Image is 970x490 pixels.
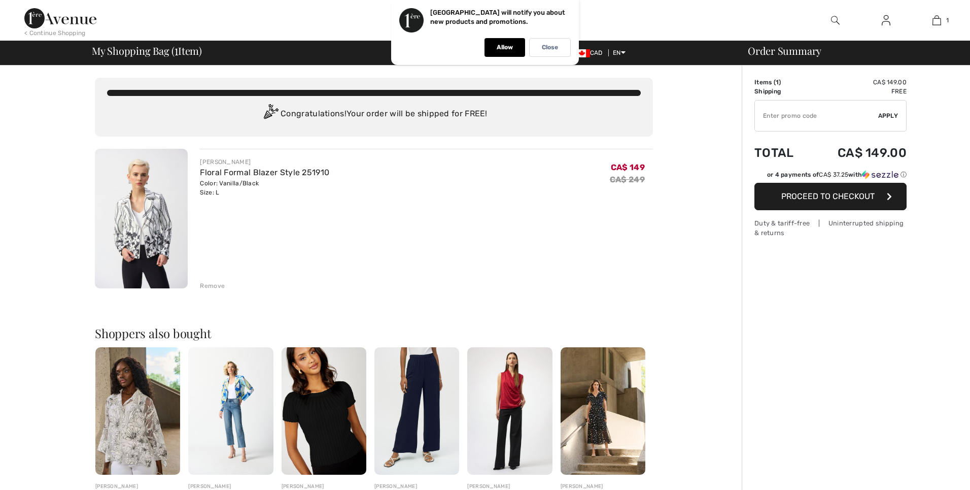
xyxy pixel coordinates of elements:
[200,281,225,290] div: Remove
[810,78,907,87] td: CA$ 149.00
[24,28,86,38] div: < Continue Shopping
[467,347,552,475] img: Casual V-Neck Pullover Style 254215
[755,101,878,131] input: Promo code
[188,347,273,475] img: Leaf Print Moto Jacket Style 242092
[574,49,590,57] img: Canadian Dollar
[767,170,907,179] div: or 4 payments of with
[374,347,459,475] img: Relaxed Full-Length Trousers Style 252049
[200,168,329,177] a: Floral Formal Blazer Style 251910
[912,14,961,26] a: 1
[175,43,178,56] span: 1
[613,49,626,56] span: EN
[24,8,96,28] img: 1ère Avenue
[736,46,964,56] div: Order Summary
[776,79,779,86] span: 1
[542,44,558,51] p: Close
[200,157,329,167] div: [PERSON_NAME]
[200,179,329,197] div: Color: Vanilla/Black Size: L
[878,111,898,120] span: Apply
[430,9,565,25] p: [GEOGRAPHIC_DATA] will notify you about new products and promotions.
[754,136,810,170] td: Total
[754,78,810,87] td: Items ( )
[862,170,898,179] img: Sezzle
[610,175,645,184] s: CA$ 249
[574,49,607,56] span: CAD
[819,171,848,178] span: CA$ 37.25
[882,14,890,26] img: My Info
[810,136,907,170] td: CA$ 149.00
[611,162,645,172] span: CA$ 149
[260,104,281,124] img: Congratulation2.svg
[561,347,645,475] img: V-Neck Polka Dot Midi Dress Style 251907
[874,14,898,27] a: Sign In
[107,104,641,124] div: Congratulations! Your order will be shipped for FREE!
[95,327,653,339] h2: Shoppers also bought
[781,191,875,201] span: Proceed to Checkout
[282,347,366,475] img: Chic Puff-Sleeve Pullover Style 258719U
[831,14,840,26] img: search the website
[932,14,941,26] img: My Bag
[95,347,180,475] img: Organza Floral Print Cover-Up Style 251102
[497,44,513,51] p: Allow
[810,87,907,96] td: Free
[754,170,907,183] div: or 4 payments ofCA$ 37.25withSezzle Click to learn more about Sezzle
[946,16,949,25] span: 1
[95,149,188,288] img: Floral Formal Blazer Style 251910
[754,87,810,96] td: Shipping
[754,183,907,210] button: Proceed to Checkout
[92,46,202,56] span: My Shopping Bag ( Item)
[754,218,907,238] div: Duty & tariff-free | Uninterrupted shipping & returns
